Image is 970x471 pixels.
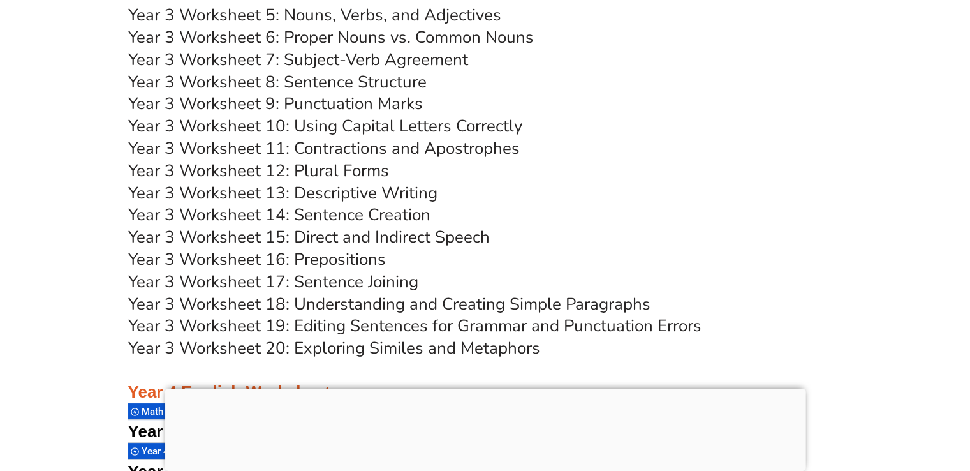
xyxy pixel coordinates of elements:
[128,160,389,182] a: Year 3 Worksheet 12: Plural Forms
[128,71,427,93] a: Year 3 Worksheet 8: Sentence Structure
[128,248,386,271] a: Year 3 Worksheet 16: Prepositions
[128,271,418,293] a: Year 3 Worksheet 17: Sentence Joining
[128,49,468,71] a: Year 3 Worksheet 7: Subject-Verb Agreement
[128,360,842,403] h3: Year 4 English Worksheets
[128,442,257,460] div: Year 4 English worksheets
[142,445,259,457] span: Year 4 English worksheets
[142,406,203,417] span: Math tutoring
[128,93,423,115] a: Year 3 Worksheet 9: Punctuation Marks
[128,115,522,137] a: Year 3 Worksheet 10: Using Capital Letters Correctly
[128,182,437,204] a: Year 3 Worksheet 13: Descriptive Writing
[128,293,650,315] a: Year 3 Worksheet 18: Understanding and Creating Simple Paragraphs
[128,403,202,420] div: Math tutoring
[128,337,540,359] a: Year 3 Worksheet 20: Exploring Similes and Metaphors
[128,204,430,226] a: Year 3 Worksheet 14: Sentence Creation
[128,137,520,160] a: Year 3 Worksheet 11: Contractions and Apostrophes
[128,226,490,248] a: Year 3 Worksheet 15: Direct and Indirect Speech
[128,315,702,337] a: Year 3 Worksheet 19: Editing Sentences for Grammar and Punctuation Errors
[165,389,805,468] iframe: Advertisement
[758,327,970,471] iframe: Chat Widget
[128,4,501,26] a: Year 3 Worksheet 5: Nouns, Verbs, and Adjectives
[128,422,578,441] a: Year 4 Comprehension Worksheet 1: Dinosaur Adventure
[128,26,534,49] a: Year 3 Worksheet 6: Proper Nouns vs. Common Nouns
[128,422,416,441] span: Year 4 Comprehension Worksheet 1:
